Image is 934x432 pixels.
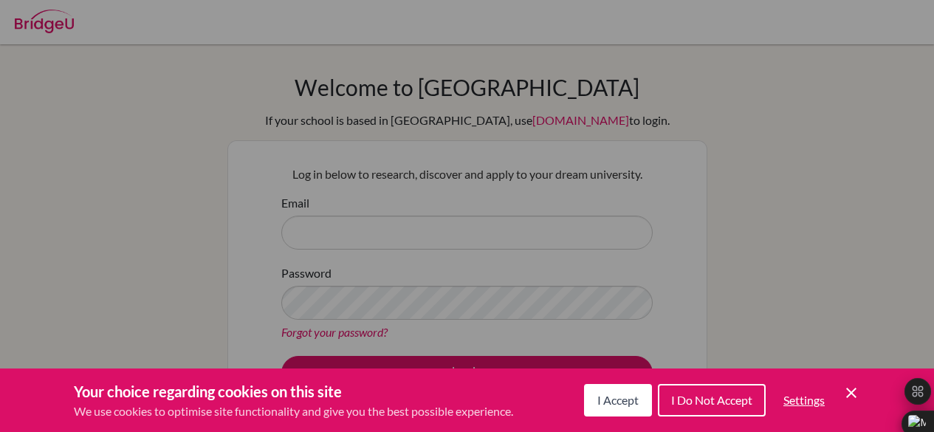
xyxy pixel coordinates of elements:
[584,384,652,416] button: I Accept
[772,385,837,415] button: Settings
[671,393,752,407] span: I Do Not Accept
[842,384,860,402] button: Save and close
[783,393,825,407] span: Settings
[74,380,513,402] h3: Your choice regarding cookies on this site
[658,384,766,416] button: I Do Not Accept
[597,393,639,407] span: I Accept
[74,402,513,420] p: We use cookies to optimise site functionality and give you the best possible experience.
